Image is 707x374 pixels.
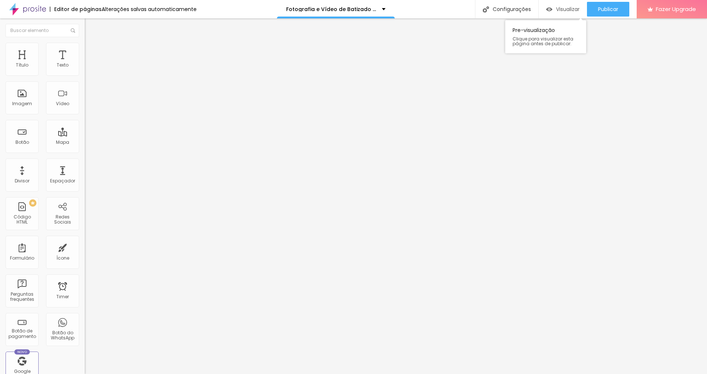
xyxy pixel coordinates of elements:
[587,2,629,17] button: Publicar
[48,214,77,225] div: Redes Sociais
[546,6,552,13] img: view-1.svg
[56,256,69,261] div: Ícone
[56,101,69,106] div: Vídeo
[513,36,579,46] span: Clique para visualizar esta página antes de publicar.
[71,28,75,33] img: Icone
[50,178,75,184] div: Espaçador
[7,292,36,302] div: Perguntas frequentes
[15,178,29,184] div: Divisor
[56,294,69,299] div: Timer
[286,7,376,12] p: Fotografia e Vídeo de Batizado Profissional em [GEOGRAPHIC_DATA]
[556,6,580,12] span: Visualizar
[6,24,79,37] input: Buscar elemento
[10,256,34,261] div: Formulário
[57,63,68,68] div: Texto
[15,140,29,145] div: Botão
[56,140,69,145] div: Mapa
[539,2,587,17] button: Visualizar
[14,349,30,355] div: Novo
[483,6,489,13] img: Icone
[102,7,197,12] div: Alterações salvas automaticamente
[12,101,32,106] div: Imagem
[7,214,36,225] div: Código HTML
[48,330,77,341] div: Botão do WhatsApp
[598,6,618,12] span: Publicar
[656,6,696,12] span: Fazer Upgrade
[7,328,36,339] div: Botão de pagamento
[16,63,28,68] div: Título
[505,20,586,53] div: Pre-visualização
[50,7,102,12] div: Editor de páginas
